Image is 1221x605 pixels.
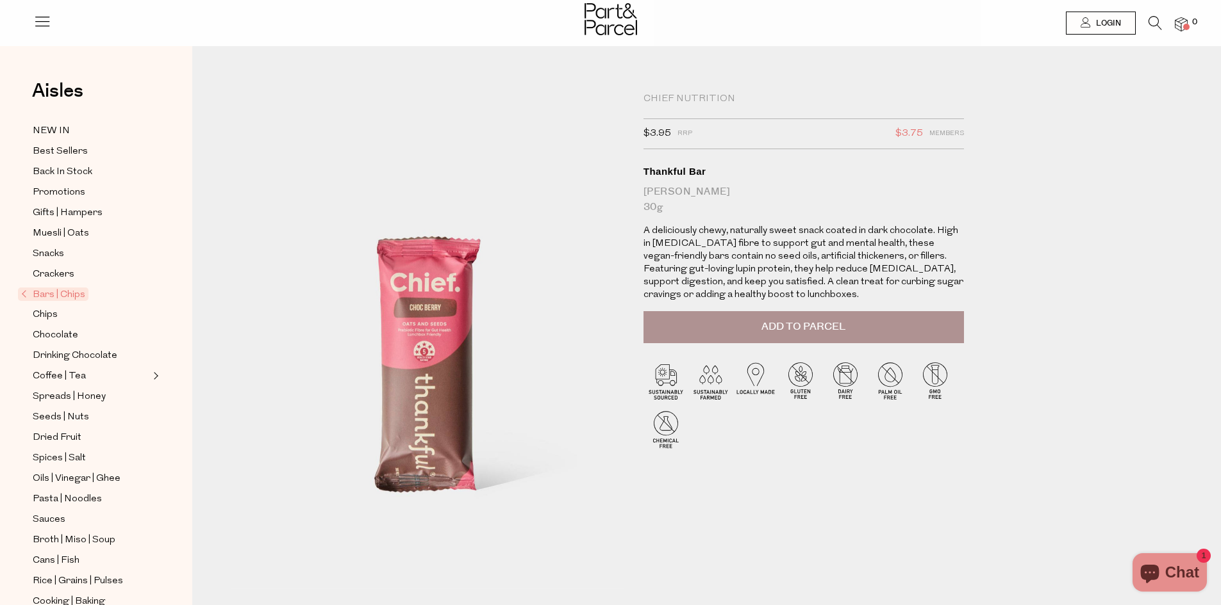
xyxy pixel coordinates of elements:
[33,573,149,589] a: Rice | Grains | Pulses
[33,491,149,507] a: Pasta | Noodles
[33,123,149,139] a: NEW IN
[1066,12,1136,35] a: Login
[33,246,64,262] span: Snacks
[1189,17,1200,28] span: 0
[33,266,149,282] a: Crackers
[33,328,78,343] span: Chocolate
[33,246,149,262] a: Snacks
[1129,553,1211,595] inbox-online-store-chat: Shopify online store chat
[33,225,149,241] a: Muesli | Oats
[32,77,83,105] span: Aisles
[33,409,149,425] a: Seeds | Nuts
[33,164,149,180] a: Back In Stock
[1175,17,1188,31] a: 0
[33,430,81,446] span: Dried Fruit
[644,225,964,302] p: A deliciously chewy, naturally sweet snack coated in dark chocolate. High in [MEDICAL_DATA] fibre...
[733,358,778,403] img: P_P-ICONS-Live_Bec_V11_Locally_Made_2.svg
[688,358,733,403] img: P_P-ICONS-Live_Bec_V11_Sustainable_Farmed.svg
[929,125,964,142] span: Members
[761,319,845,334] span: Add to Parcel
[18,287,88,301] span: Bars | Chips
[150,368,159,383] button: Expand/Collapse Coffee | Tea
[33,450,149,466] a: Spices | Salt
[823,358,868,403] img: P_P-ICONS-Live_Bec_V11_Dairy_Free.svg
[33,389,149,405] a: Spreads | Honey
[33,553,79,569] span: Cans | Fish
[1093,18,1121,29] span: Login
[33,471,120,487] span: Oils | Vinegar | Ghee
[32,81,83,113] a: Aisles
[644,184,964,215] div: [PERSON_NAME] 30g
[677,125,692,142] span: RRP
[33,410,89,425] span: Seeds | Nuts
[33,492,102,507] span: Pasta | Noodles
[33,368,149,384] a: Coffee | Tea
[33,532,149,548] a: Broth | Miso | Soup
[33,451,86,466] span: Spices | Salt
[33,512,65,528] span: Sauces
[33,348,149,364] a: Drinking Chocolate
[33,471,149,487] a: Oils | Vinegar | Ghee
[33,553,149,569] a: Cans | Fish
[33,205,149,221] a: Gifts | Hampers
[33,165,92,180] span: Back In Stock
[33,185,85,200] span: Promotions
[33,369,86,384] span: Coffee | Tea
[644,125,671,142] span: $3.95
[33,327,149,343] a: Chocolate
[21,287,149,302] a: Bars | Chips
[33,533,115,548] span: Broth | Miso | Soup
[895,125,923,142] span: $3.75
[33,348,117,364] span: Drinking Chocolate
[33,267,74,282] span: Crackers
[33,307,58,323] span: Chips
[644,311,964,343] button: Add to Parcel
[585,3,637,35] img: Part&Parcel
[913,358,958,403] img: P_P-ICONS-Live_Bec_V11_GMO_Free.svg
[33,226,89,241] span: Muesli | Oats
[33,389,106,405] span: Spreads | Honey
[33,574,123,589] span: Rice | Grains | Pulses
[33,143,149,159] a: Best Sellers
[33,144,88,159] span: Best Sellers
[231,97,624,589] img: Thankful Bar
[33,184,149,200] a: Promotions
[868,358,913,403] img: P_P-ICONS-Live_Bec_V11_Palm_Oil_Free.svg
[644,165,964,178] div: Thankful Bar
[644,407,688,451] img: P_P-ICONS-Live_Bec_V11_Chemical_Free.svg
[778,358,823,403] img: P_P-ICONS-Live_Bec_V11_Gluten_Free.svg
[33,307,149,323] a: Chips
[644,93,964,106] div: Chief Nutrition
[33,124,70,139] span: NEW IN
[33,206,103,221] span: Gifts | Hampers
[33,512,149,528] a: Sauces
[33,430,149,446] a: Dried Fruit
[644,358,688,403] img: P_P-ICONS-Live_Bec_V11_Sustainable_Sourced.svg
